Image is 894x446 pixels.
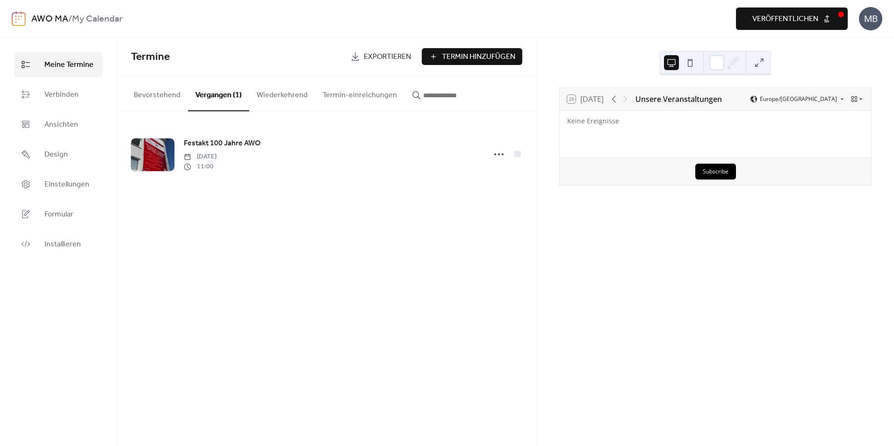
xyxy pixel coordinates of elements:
a: Design [14,142,102,167]
a: Einstellungen [14,172,102,197]
span: [DATE] [184,152,216,162]
b: / [68,10,72,28]
span: Ansichten [44,119,78,130]
a: AWO MA [31,10,68,28]
span: Formular [44,209,73,220]
button: veröffentlichen [736,7,848,30]
div: Keine Ereignisse [567,116,708,125]
span: veröffentlichen [752,14,818,25]
span: Design [44,149,68,160]
a: Installieren [14,231,102,257]
span: Termine [131,47,170,67]
a: Verbinden [14,82,102,107]
button: Subscribe [695,164,736,180]
a: Festakt 100 Jahre AWO [184,137,261,150]
button: Bevorstehend [126,76,188,110]
span: Europe/[GEOGRAPHIC_DATA] [760,96,837,102]
a: Formular [14,201,102,227]
a: Exportieren [344,48,418,65]
span: 11:00 [184,162,216,172]
button: Termin-einreichungen [315,76,404,110]
img: logo [12,11,26,26]
b: My Calendar [72,10,123,28]
span: Festakt 100 Jahre AWO [184,138,261,149]
span: Verbinden [44,89,79,101]
button: Vergangen (1) [188,76,249,111]
div: MB [859,7,882,30]
a: Meine Termine [14,52,102,77]
div: Unsere Veranstaltungen [635,94,722,105]
span: Installieren [44,239,81,250]
span: Exportieren [364,51,411,63]
a: Ansichten [14,112,102,137]
span: Termin Hinzufügen [442,51,515,63]
span: Meine Termine [44,59,94,71]
span: Einstellungen [44,179,89,190]
button: Wiederkehrend [249,76,315,110]
button: Termin Hinzufügen [422,48,522,65]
